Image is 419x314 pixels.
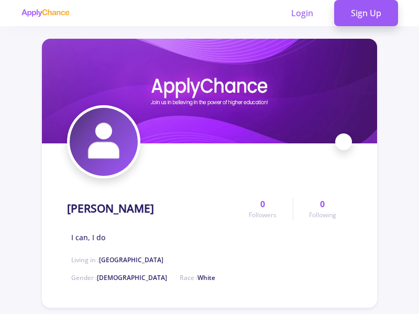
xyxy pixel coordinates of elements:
span: [DEMOGRAPHIC_DATA] [97,273,167,282]
span: Living in : [71,255,163,264]
h1: [PERSON_NAME] [67,202,154,215]
span: Following [309,210,336,220]
span: I can, I do [71,232,105,243]
span: [GEOGRAPHIC_DATA] [99,255,163,264]
a: 0Followers [233,198,292,220]
span: 0 [320,198,325,210]
a: 0Following [293,198,352,220]
img: hasan papishradcover image [42,39,377,143]
img: hasan papishradavatar [70,108,138,176]
span: Gender : [71,273,167,282]
span: White [197,273,215,282]
img: applychance logo text only [21,9,70,17]
span: Race : [180,273,215,282]
span: 0 [260,198,265,210]
span: Followers [249,210,277,220]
